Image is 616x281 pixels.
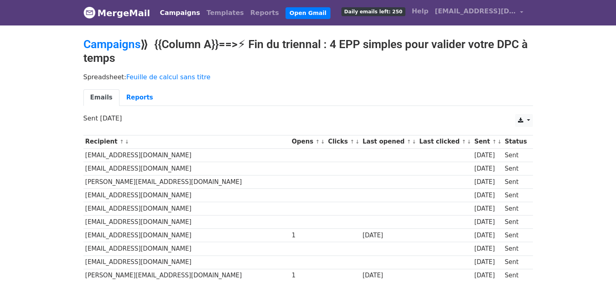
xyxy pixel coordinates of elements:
[503,175,529,188] td: Sent
[83,256,290,269] td: [EMAIL_ADDRESS][DOMAIN_NAME]
[497,139,502,145] a: ↓
[474,231,501,240] div: [DATE]
[503,189,529,202] td: Sent
[355,139,360,145] a: ↓
[474,271,501,280] div: [DATE]
[341,7,405,16] span: Daily emails left: 250
[83,148,290,162] td: [EMAIL_ADDRESS][DOMAIN_NAME]
[83,73,533,81] p: Spreadsheet:
[474,204,501,213] div: [DATE]
[326,135,360,148] th: Clicks
[83,38,141,51] a: Campaigns
[125,139,129,145] a: ↓
[119,89,160,106] a: Reports
[126,73,211,81] a: Feuille de calcul sans titre
[474,218,501,227] div: [DATE]
[462,139,466,145] a: ↑
[412,139,416,145] a: ↓
[418,135,473,148] th: Last clicked
[83,189,290,202] td: [EMAIL_ADDRESS][DOMAIN_NAME]
[407,139,411,145] a: ↑
[157,5,203,21] a: Campaigns
[432,3,526,22] a: [EMAIL_ADDRESS][DOMAIN_NAME]
[83,229,290,242] td: [EMAIL_ADDRESS][DOMAIN_NAME]
[203,5,247,21] a: Templates
[503,148,529,162] td: Sent
[292,231,324,240] div: 1
[474,151,501,160] div: [DATE]
[503,162,529,175] td: Sent
[83,38,533,65] h2: ⟫ {{Column A}}==>⚡ Fin du triennal : 4 EPP simples pour valider votre DPC à temps
[360,135,417,148] th: Last opened
[474,258,501,267] div: [DATE]
[321,139,325,145] a: ↓
[83,242,290,256] td: [EMAIL_ADDRESS][DOMAIN_NAME]
[472,135,503,148] th: Sent
[292,271,324,280] div: 1
[409,3,432,19] a: Help
[247,5,282,21] a: Reports
[350,139,354,145] a: ↑
[119,139,124,145] a: ↑
[362,271,415,280] div: [DATE]
[338,3,409,19] a: Daily emails left: 250
[492,139,497,145] a: ↑
[286,7,330,19] a: Open Gmail
[503,256,529,269] td: Sent
[83,202,290,216] td: [EMAIL_ADDRESS][DOMAIN_NAME]
[83,4,150,21] a: MergeMail
[474,177,501,187] div: [DATE]
[474,191,501,200] div: [DATE]
[315,139,320,145] a: ↑
[83,135,290,148] th: Recipient
[503,229,529,242] td: Sent
[474,164,501,173] div: [DATE]
[83,114,533,123] p: Sent [DATE]
[503,242,529,256] td: Sent
[503,216,529,229] td: Sent
[83,216,290,229] td: [EMAIL_ADDRESS][DOMAIN_NAME]
[467,139,471,145] a: ↓
[362,231,415,240] div: [DATE]
[474,244,501,254] div: [DATE]
[83,89,119,106] a: Emails
[83,175,290,188] td: [PERSON_NAME][EMAIL_ADDRESS][DOMAIN_NAME]
[290,135,326,148] th: Opens
[503,135,529,148] th: Status
[83,162,290,175] td: [EMAIL_ADDRESS][DOMAIN_NAME]
[435,6,516,16] span: [EMAIL_ADDRESS][DOMAIN_NAME]
[83,6,96,19] img: MergeMail logo
[503,202,529,216] td: Sent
